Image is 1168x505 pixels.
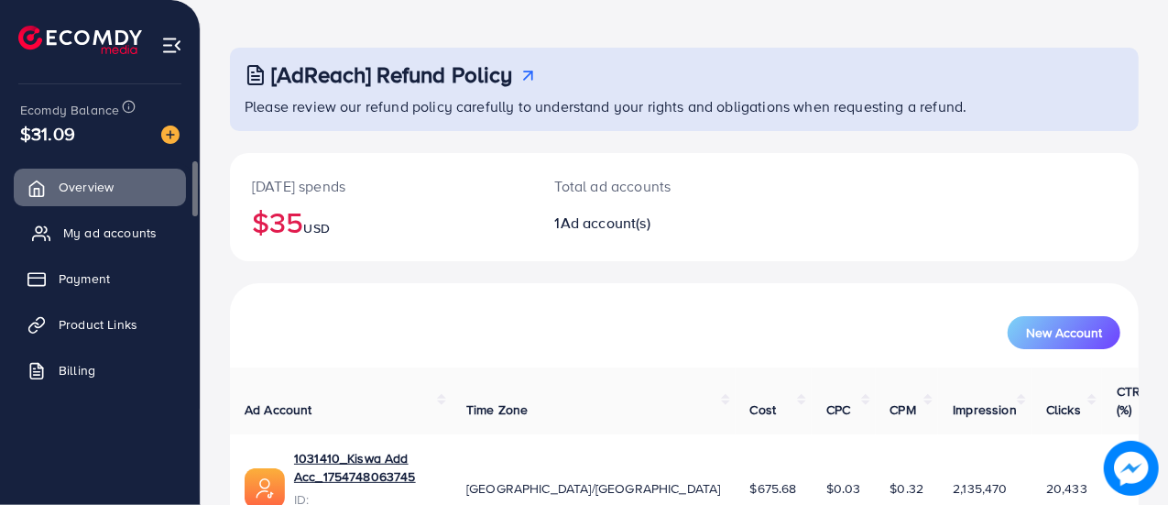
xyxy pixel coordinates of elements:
span: Payment [59,269,110,288]
a: My ad accounts [14,214,186,251]
span: Impression [953,401,1017,419]
span: CTR (%) [1117,382,1141,419]
a: 1031410_Kiswa Add Acc_1754748063745 [294,449,437,487]
span: Billing [59,361,95,379]
span: Cost [750,401,777,419]
span: Ad Account [245,401,312,419]
p: Please review our refund policy carefully to understand your rights and obligations when requesti... [245,95,1128,117]
span: My ad accounts [63,224,157,242]
p: [DATE] spends [252,175,511,197]
img: menu [161,35,182,56]
p: Total ad accounts [555,175,738,197]
span: $31.09 [20,120,75,147]
button: New Account [1008,316,1120,349]
span: 20,433 [1046,479,1087,498]
span: Time Zone [466,401,528,419]
span: CPM [890,401,916,419]
a: Product Links [14,306,186,343]
span: Overview [59,178,114,196]
h3: [AdReach] Refund Policy [271,61,513,88]
span: New Account [1026,326,1102,339]
span: 0.96 [1117,479,1143,498]
span: USD [303,219,329,237]
span: Clicks [1046,401,1081,419]
span: $675.68 [750,479,797,498]
span: 2,135,470 [953,479,1007,498]
h2: 1 [555,214,738,232]
span: $0.03 [826,479,861,498]
a: Overview [14,169,186,205]
img: logo [18,26,142,54]
img: image [161,126,180,144]
span: Ad account(s) [561,213,650,233]
h2: $35 [252,204,511,239]
span: Product Links [59,315,137,334]
span: [GEOGRAPHIC_DATA]/[GEOGRAPHIC_DATA] [466,479,721,498]
span: Ecomdy Balance [20,101,119,119]
span: $0.32 [890,479,924,498]
span: CPC [826,401,850,419]
a: Billing [14,352,186,389]
a: Payment [14,260,186,297]
img: image [1104,441,1158,495]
